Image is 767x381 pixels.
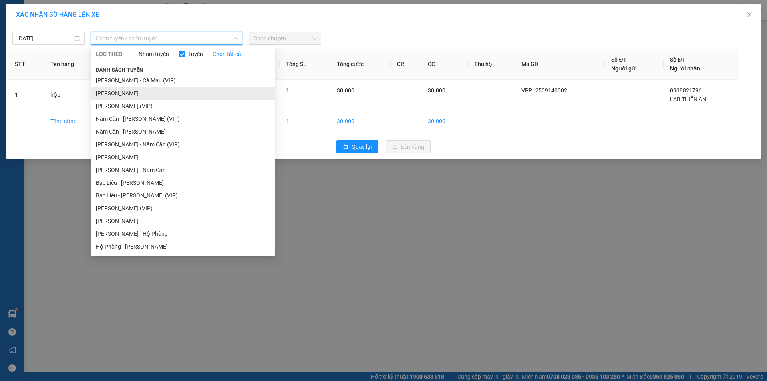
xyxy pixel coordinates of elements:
td: Tổng cộng [44,110,104,132]
li: Bạc Liêu - [PERSON_NAME] [91,176,275,189]
li: [PERSON_NAME] [91,215,275,227]
span: Số ĐT [670,56,685,63]
th: Thu hộ [468,49,515,80]
span: 30.000 [337,87,354,94]
span: Số ĐT [611,56,626,63]
li: 26 Phó Cơ Điều, Phường 12 [75,20,334,30]
th: Tổng cước [330,49,391,80]
span: Tuyến [185,50,206,58]
li: [PERSON_NAME] [91,87,275,100]
li: [PERSON_NAME] - Cà Mau (VIP) [91,74,275,87]
span: close [746,12,753,18]
span: Người nhận [670,65,700,72]
span: Nhóm tuyến [135,50,172,58]
span: LỌC THEO [96,50,123,58]
span: Người gửi [611,65,637,72]
span: 1 [286,87,289,94]
li: [PERSON_NAME] [91,151,275,164]
li: Bạc Liêu - [PERSON_NAME] (VIP) [91,189,275,202]
span: XÁC NHẬN SỐ HÀNG LÊN XE [16,11,99,18]
button: rollbackQuay lại [336,140,378,153]
li: [PERSON_NAME] - Năm Căn [91,164,275,176]
a: Chọn tất cả [213,50,241,58]
td: 30.000 [421,110,468,132]
td: 30.000 [330,110,391,132]
li: Năm Căn - [PERSON_NAME] [91,125,275,138]
input: 14/09/2025 [17,34,73,43]
span: Danh sách tuyến [91,66,148,74]
span: 0938821796 [670,87,702,94]
th: STT [8,49,44,80]
th: Mã GD [515,49,605,80]
li: [PERSON_NAME] - Hộ Phòng [91,227,275,240]
b: GỬI : VP Phước Long [10,58,115,71]
span: VPPL2509140002 [521,87,567,94]
td: 1 [8,80,44,110]
th: Tên hàng [44,49,104,80]
span: Quay lại [352,142,372,151]
li: Hộ Phòng - [PERSON_NAME] [91,240,275,253]
span: LAB THIÊN ÂN [670,96,706,102]
button: uploadLên hàng [386,140,431,153]
span: Chọn chuyến [254,32,316,44]
th: CC [421,49,468,80]
span: Chọn tuyến - nhóm tuyến [96,32,238,44]
img: logo.jpg [10,10,50,50]
li: [PERSON_NAME] - Năm Căn (VIP) [91,138,275,151]
span: rollback [343,144,348,150]
td: 1 [515,110,605,132]
td: 1 [280,110,330,132]
li: Hotline: 02839552959 [75,30,334,40]
li: [PERSON_NAME] (VIP) [91,100,275,112]
span: 30.000 [428,87,445,94]
td: hộp [44,80,104,110]
th: Tổng SL [280,49,330,80]
th: CR [391,49,421,80]
button: Close [738,4,761,26]
li: Năm Căn - [PERSON_NAME] (VIP) [91,112,275,125]
li: [PERSON_NAME] (VIP) [91,202,275,215]
span: down [233,36,238,41]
